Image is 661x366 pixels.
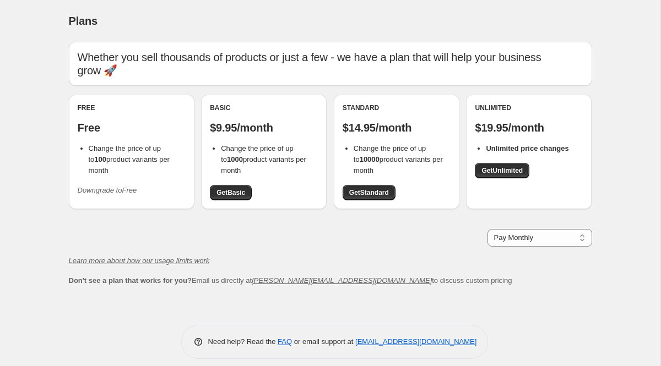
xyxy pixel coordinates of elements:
b: 10000 [360,155,380,163]
a: [EMAIL_ADDRESS][DOMAIN_NAME] [355,337,476,346]
button: Downgrade toFree [71,182,144,199]
p: Whether you sell thousands of products or just a few - we have a plan that will help your busines... [78,51,583,77]
span: or email support at [292,337,355,346]
div: Standard [343,103,451,112]
p: $19.95/month [475,121,583,134]
b: Unlimited price changes [486,144,568,152]
span: Change the price of up to product variants per month [89,144,170,174]
i: Downgrade to Free [78,186,137,194]
a: FAQ [278,337,292,346]
div: Free [78,103,186,112]
div: Unlimited [475,103,583,112]
p: Free [78,121,186,134]
span: Change the price of up to product variants per month [354,144,443,174]
p: $9.95/month [210,121,318,134]
b: 100 [94,155,106,163]
b: Don't see a plan that works for you? [69,276,192,285]
a: GetStandard [343,185,395,200]
p: $14.95/month [343,121,451,134]
span: Change the price of up to product variants per month [221,144,306,174]
a: GetBasic [210,185,252,200]
b: 1000 [227,155,243,163]
span: Get Unlimited [481,166,523,175]
a: GetUnlimited [475,163,529,178]
a: [PERSON_NAME][EMAIL_ADDRESS][DOMAIN_NAME] [252,276,432,285]
a: Learn more about how our usage limits work [69,256,210,265]
span: Get Basic [216,188,245,197]
div: Basic [210,103,318,112]
span: Need help? Read the [208,337,278,346]
span: Get Standard [349,188,389,197]
span: Plans [69,15,97,27]
span: Email us directly at to discuss custom pricing [69,276,512,285]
